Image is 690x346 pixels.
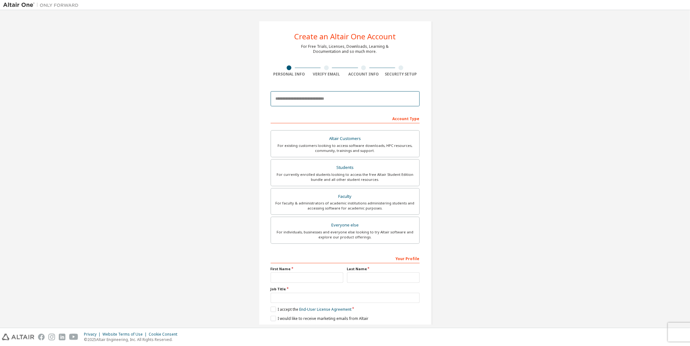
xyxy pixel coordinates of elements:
[69,334,78,340] img: youtube.svg
[271,266,343,271] label: First Name
[84,337,181,342] p: © 2025 Altair Engineering, Inc. All Rights Reserved.
[308,72,345,77] div: Verify Email
[275,221,416,230] div: Everyone else
[271,287,420,292] label: Job Title
[38,334,45,340] img: facebook.svg
[275,192,416,201] div: Faculty
[275,230,416,240] div: For individuals, businesses and everyone else looking to try Altair software and explore our prod...
[275,143,416,153] div: For existing customers looking to access software downloads, HPC resources, community, trainings ...
[275,201,416,211] div: For faculty & administrators of academic institutions administering students and accessing softwa...
[275,134,416,143] div: Altair Customers
[275,163,416,172] div: Students
[275,172,416,182] div: For currently enrolled students looking to access the free Altair Student Edition bundle and all ...
[347,266,420,271] label: Last Name
[271,307,351,312] label: I accept the
[271,253,420,263] div: Your Profile
[2,334,34,340] img: altair_logo.svg
[271,316,368,321] label: I would like to receive marketing emails from Altair
[294,33,396,40] div: Create an Altair One Account
[271,72,308,77] div: Personal Info
[345,72,383,77] div: Account Info
[3,2,82,8] img: Altair One
[299,307,351,312] a: End-User License Agreement
[149,332,181,337] div: Cookie Consent
[382,72,420,77] div: Security Setup
[102,332,149,337] div: Website Terms of Use
[301,44,389,54] div: For Free Trials, Licenses, Downloads, Learning & Documentation and so much more.
[59,334,65,340] img: linkedin.svg
[84,332,102,337] div: Privacy
[48,334,55,340] img: instagram.svg
[271,113,420,123] div: Account Type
